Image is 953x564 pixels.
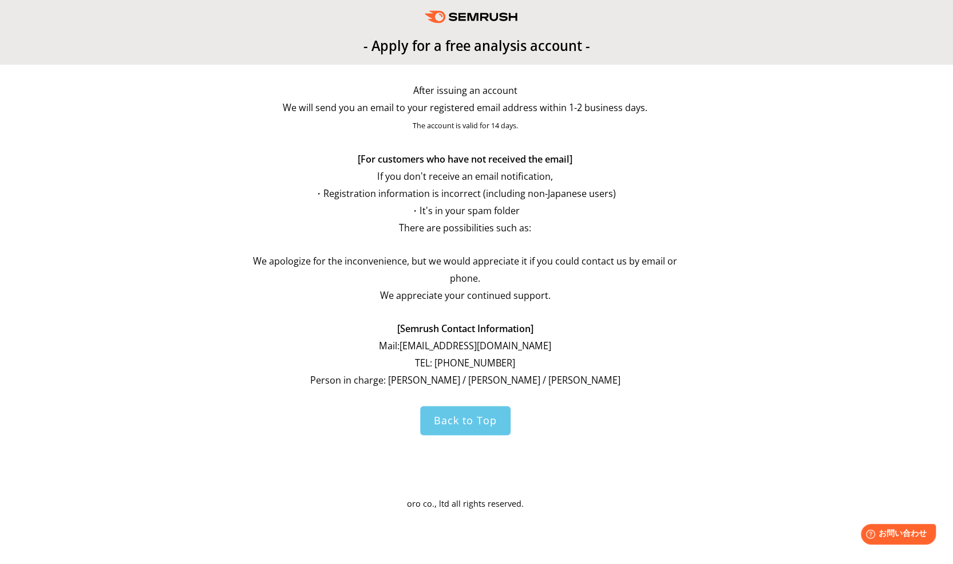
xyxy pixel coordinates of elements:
[253,255,677,285] font: We apologize for the inconvenience, but we would appreciate it if you could contact us by email o...
[399,222,531,234] font: There are possibilities such as:
[397,322,533,335] font: [Semrush Contact Information]
[283,101,647,114] font: We will send you an email to your registered email address within 1-2 business days.
[413,84,517,97] font: After issuing an account
[400,340,551,352] font: [EMAIL_ADDRESS][DOMAIN_NAME]
[407,498,524,509] font: oro co., ltd all rights reserved.
[363,37,590,55] font: - Apply for a free analysis account -
[380,289,551,302] font: We appreciate your continued support.
[413,121,518,131] font: The account is valid for 14 days.
[851,519,940,551] iframe: Help widget launcher
[314,187,616,200] font: ・Registration information is incorrect (including non-Japanese users)
[420,406,511,435] a: Back to Top
[358,153,572,165] font: [For customers who have not received the email]
[434,413,497,427] font: Back to Top
[377,170,553,183] font: If you don't receive an email notification,
[410,204,520,217] font: ・It's in your spam folder
[310,374,620,386] font: Person in charge: [PERSON_NAME] / [PERSON_NAME] / [PERSON_NAME]
[379,340,400,352] font: Mail:
[415,357,515,369] font: TEL: [PHONE_NUMBER]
